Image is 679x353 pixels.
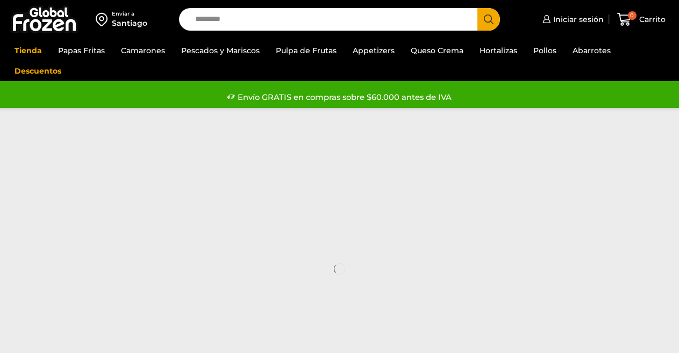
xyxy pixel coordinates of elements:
span: Carrito [637,14,666,25]
span: 0 [628,11,637,20]
span: Iniciar sesión [551,14,604,25]
a: Appetizers [347,40,400,61]
button: Search button [477,8,500,31]
a: Pescados y Mariscos [176,40,265,61]
a: Iniciar sesión [540,9,604,30]
div: Enviar a [112,10,147,18]
a: Hortalizas [474,40,523,61]
a: Abarrotes [567,40,616,61]
a: Camarones [116,40,170,61]
a: Descuentos [9,61,67,81]
a: Papas Fritas [53,40,110,61]
a: Pollos [528,40,562,61]
a: 0 Carrito [614,7,668,32]
div: Santiago [112,18,147,28]
img: address-field-icon.svg [96,10,112,28]
a: Queso Crema [405,40,469,61]
a: Pulpa de Frutas [270,40,342,61]
a: Tienda [9,40,47,61]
